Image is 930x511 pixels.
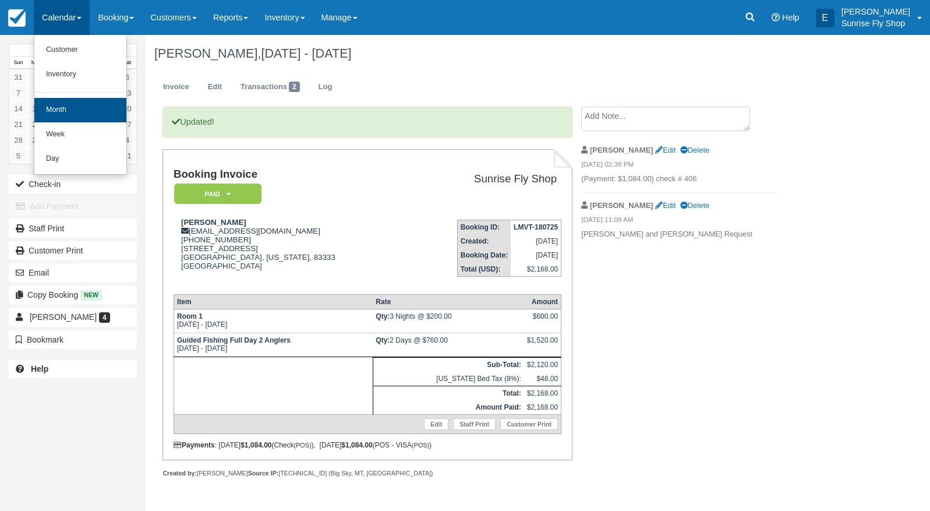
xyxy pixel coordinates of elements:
a: 1 [27,69,45,85]
a: Customer [34,38,126,62]
button: Copy Booking New [9,286,137,304]
span: [PERSON_NAME] [30,312,97,322]
a: 21 [9,117,27,132]
td: [DATE] [511,234,561,248]
a: Edit [655,146,676,154]
td: [DATE] [511,248,561,262]
th: Mon [27,57,45,69]
button: Check-in [9,175,137,193]
span: 4 [99,312,110,323]
button: Email [9,263,137,282]
th: Sat [118,57,136,69]
strong: Guided Fishing Full Day 2 Anglers [177,336,291,344]
a: 8 [27,85,45,101]
strong: Created by: [162,470,197,477]
th: Total: [373,386,524,401]
td: $2,168.00 [524,400,561,415]
td: $2,168.00 [511,262,561,277]
a: Edit [655,201,676,210]
td: $2,120.00 [524,358,561,372]
a: Customer Print [9,241,137,260]
th: Rate [373,295,524,309]
a: Staff Print [9,219,137,238]
strong: LMVT-180725 [514,223,558,231]
a: 28 [9,132,27,148]
a: 27 [118,117,136,132]
a: 7 [9,85,27,101]
a: Month [34,98,126,122]
a: Customer Print [500,418,558,430]
td: [DATE] - [DATE] [174,309,373,333]
b: Help [31,364,48,373]
th: Booking Date: [457,248,511,262]
strong: [PERSON_NAME] [181,218,246,227]
span: Help [782,13,800,22]
div: [EMAIL_ADDRESS][DOMAIN_NAME] [PHONE_NUMBER] [STREET_ADDRESS] [GEOGRAPHIC_DATA], [US_STATE], 83333... [174,218,409,285]
div: E [816,9,834,27]
strong: Qty [376,312,390,320]
a: Staff Print [453,418,496,430]
em: [DATE] 02:38 PM [581,160,777,172]
a: 11 [118,148,136,164]
a: Invoice [154,76,198,98]
th: Amount [524,295,561,309]
i: Help [772,13,780,22]
ul: Calendar [34,35,127,175]
th: Sub-Total: [373,358,524,372]
strong: [PERSON_NAME] [590,146,653,154]
td: $48.00 [524,372,561,386]
span: New [80,290,102,300]
h1: Booking Invoice [174,168,409,181]
th: Total (USD): [457,262,511,277]
a: 15 [27,101,45,117]
strong: Payments [174,441,215,449]
th: Amount Paid: [373,400,524,415]
th: Booking ID: [457,220,511,234]
h2: Sunrise Fly Shop [414,173,557,185]
a: 4 [118,132,136,148]
a: Week [34,122,126,147]
strong: Room 1 [177,312,203,320]
a: Edit [424,418,448,430]
a: 31 [9,69,27,85]
em: Paid [174,184,261,204]
td: $2,168.00 [524,386,561,401]
h1: [PERSON_NAME], [154,47,834,61]
a: 29 [27,132,45,148]
p: (Payment: $1,084.00) check # 406 [581,174,777,185]
a: 13 [118,85,136,101]
p: [PERSON_NAME] [841,6,910,17]
th: Item [174,295,373,309]
div: : [DATE] (Check ), [DATE] (POS - VISA ) [174,441,561,449]
a: 14 [9,101,27,117]
div: $600.00 [527,312,558,330]
div: $1,520.00 [527,336,558,354]
a: 20 [118,101,136,117]
a: Edit [199,76,231,98]
a: [PERSON_NAME] 4 [9,308,137,326]
p: Updated! [162,107,572,138]
p: [PERSON_NAME] and [PERSON_NAME] Request [581,229,777,240]
em: [DATE] 11:08 AM [581,215,777,228]
a: Help [9,360,137,378]
a: Delete [680,146,709,154]
strong: [PERSON_NAME] [590,201,653,210]
a: Day [34,147,126,171]
a: 5 [9,148,27,164]
div: [PERSON_NAME] [TECHNICAL_ID] (Big Sky, MT, [GEOGRAPHIC_DATA]) [162,469,572,478]
button: Add Payment [9,197,137,216]
a: 6 [118,69,136,85]
th: Created: [457,234,511,248]
a: Log [310,76,341,98]
span: [DATE] - [DATE] [261,46,351,61]
a: Inventory [34,62,126,87]
td: 3 Nights @ $200.00 [373,309,524,333]
small: (POS) [412,442,429,449]
strong: $1,084.00 [341,441,372,449]
td: [US_STATE] Bed Tax (8%): [373,372,524,386]
strong: Source IP: [248,470,279,477]
strong: Qty [376,336,390,344]
button: Bookmark [9,330,137,349]
a: Transactions2 [232,76,309,98]
a: Paid [174,183,257,205]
